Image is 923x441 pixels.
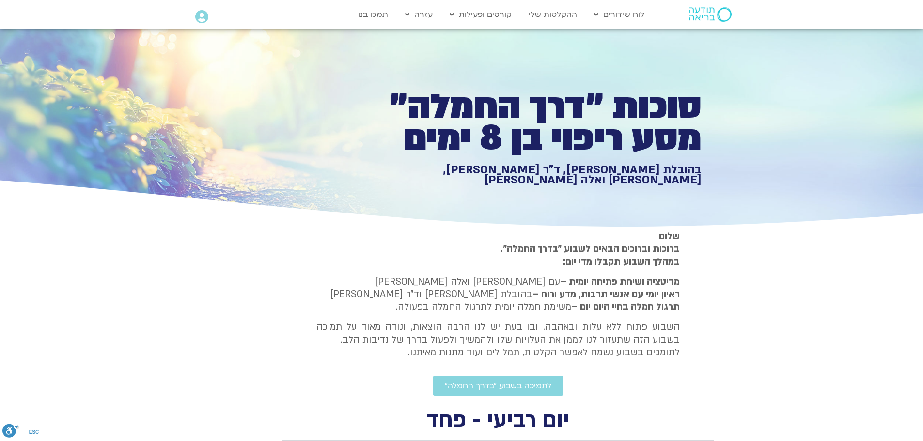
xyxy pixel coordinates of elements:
[589,5,649,24] a: לוח שידורים
[400,5,438,24] a: עזרה
[560,275,680,288] strong: מדיטציה ושיחת פתיחה יומית –
[366,165,702,185] h1: בהובלת [PERSON_NAME], ד״ר [PERSON_NAME], [PERSON_NAME] ואלה [PERSON_NAME]
[571,301,680,313] b: תרגול חמלה בחיי היום יום –
[524,5,582,24] a: ההקלטות שלי
[532,288,680,301] b: ראיון יומי עם אנשי תרבות, מדע ורוח –
[282,411,714,430] h2: יום רביעי - פחד
[316,320,680,359] p: השבוע פתוח ללא עלות ובאהבה. ובו בעת יש לנו הרבה הוצאות, ונודה מאוד על תמיכה בשבוע הזה שתעזור לנו ...
[445,381,551,390] span: לתמיכה בשבוע ״בדרך החמלה״
[445,5,516,24] a: קורסים ופעילות
[501,243,680,268] strong: ברוכות וברוכים הבאים לשבוע ״בדרך החמלה״. במהלך השבוע תקבלו מדי יום:
[659,230,680,243] strong: שלום
[433,376,563,396] a: לתמיכה בשבוע ״בדרך החמלה״
[366,91,702,154] h1: סוכות ״דרך החמלה״ מסע ריפוי בן 8 ימים
[689,7,732,22] img: תודעה בריאה
[353,5,393,24] a: תמכו בנו
[316,275,680,314] p: עם [PERSON_NAME] ואלה [PERSON_NAME] בהובלת [PERSON_NAME] וד״ר [PERSON_NAME] משימת חמלה יומית לתרג...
